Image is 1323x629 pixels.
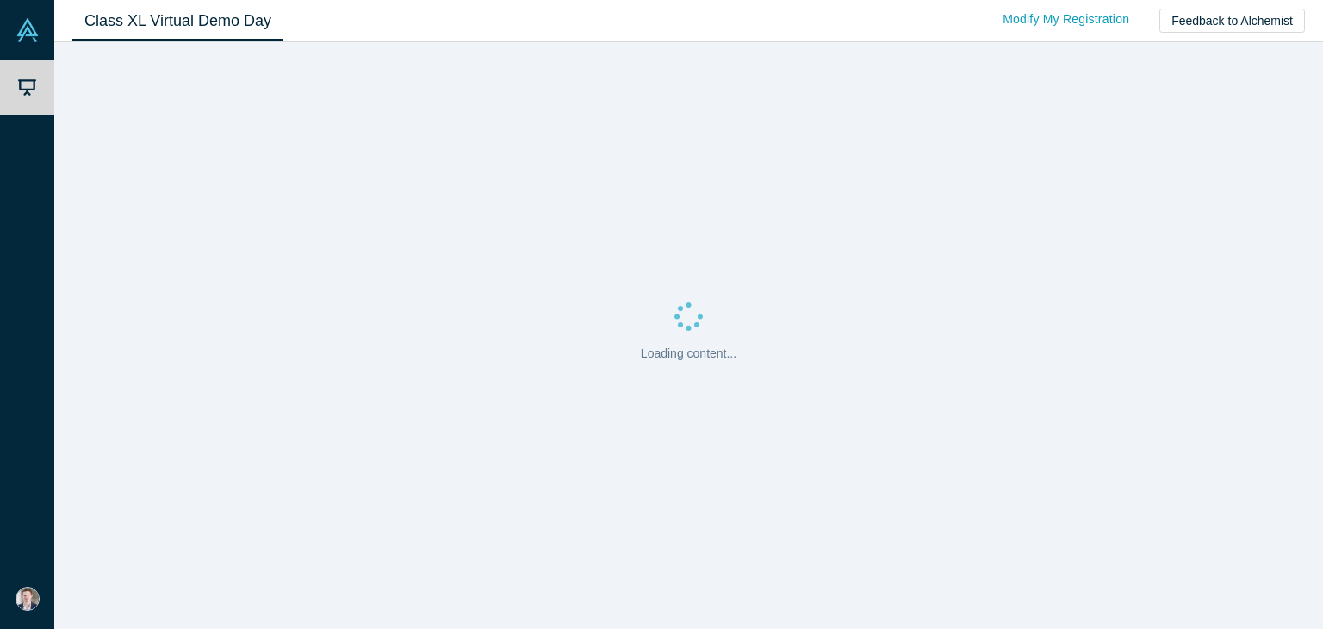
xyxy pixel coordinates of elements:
img: Oliver Hardick's Account [16,587,40,611]
a: Class XL Virtual Demo Day [72,1,283,41]
p: Loading content... [641,345,736,363]
img: Alchemist Vault Logo [16,18,40,42]
button: Feedback to Alchemist [1159,9,1305,33]
a: Modify My Registration [984,4,1147,34]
